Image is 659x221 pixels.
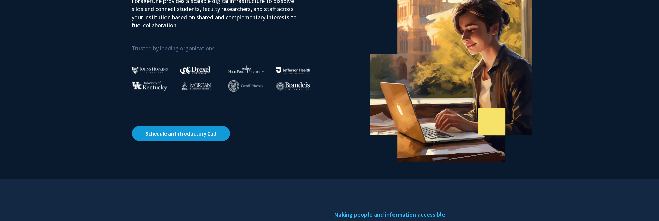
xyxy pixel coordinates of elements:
img: Morgan State University [180,81,211,90]
a: Opens in a new tab [132,126,230,141]
img: Brandeis University [276,82,310,91]
p: Trusted by leading organizations [132,35,325,53]
img: Drexel University [180,66,210,74]
iframe: Chat [5,191,29,216]
img: Johns Hopkins University [132,67,168,74]
img: High Point University [228,65,264,73]
img: Cornell University [228,80,263,92]
img: University of Kentucky [132,81,167,91]
h5: Making people and information accessible [335,210,527,220]
img: Thomas Jefferson University [276,67,310,74]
